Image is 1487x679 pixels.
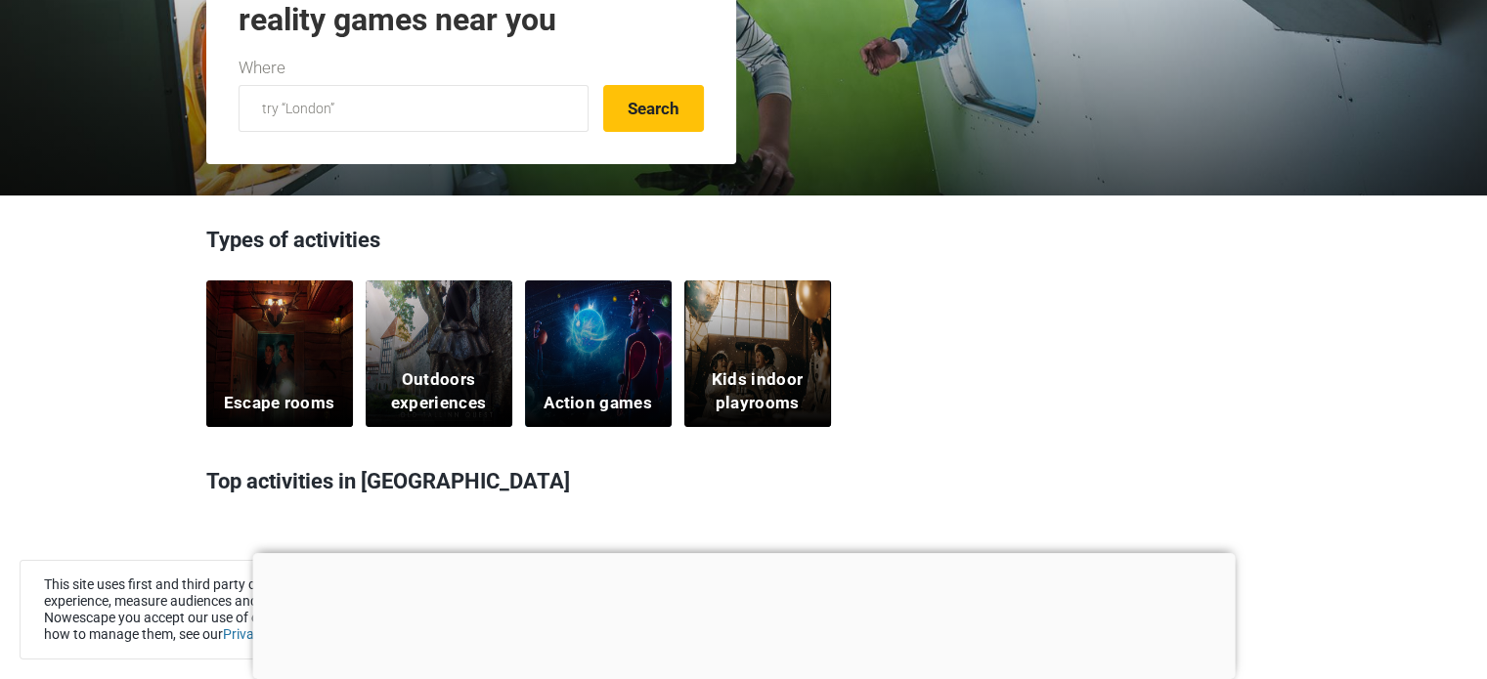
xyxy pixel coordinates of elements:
a: Outdoors experiences [366,280,512,427]
h5: Outdoors experiences [377,368,500,415]
h3: Types of activities [206,225,1282,266]
a: Action games [525,280,672,427]
a: Escape rooms [206,280,353,427]
iframe: Advertisement [252,553,1235,674]
a: Kids indoor playrooms [684,280,831,427]
h3: Top activities in [GEOGRAPHIC_DATA] [206,456,1282,507]
label: Where [239,56,285,81]
h5: Kids indoor playrooms [696,368,818,415]
input: try “London” [239,85,589,132]
button: Search [603,85,704,132]
a: Privacy Policy [223,626,306,642]
div: This site uses first and third party cookies to provide you with a great user experience, measure... [20,560,606,659]
h5: Escape rooms [224,392,335,415]
h5: Action games [544,392,652,415]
